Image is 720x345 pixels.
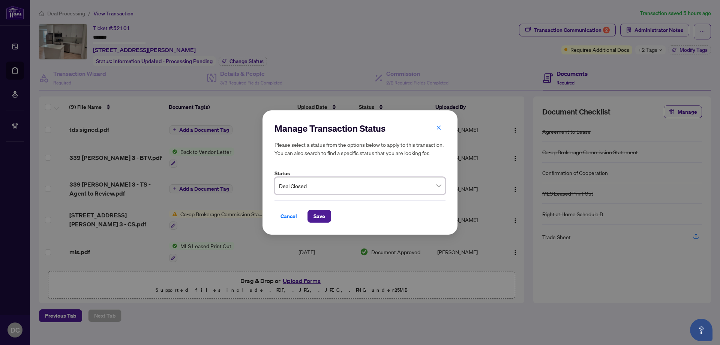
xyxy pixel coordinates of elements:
label: Status [274,169,445,178]
h5: Please select a status from the options below to apply to this transaction. You can also search t... [274,140,445,157]
span: Cancel [280,210,297,222]
span: close [436,125,441,130]
button: Open asap [690,319,712,341]
button: Cancel [274,210,303,223]
span: Deal Closed [279,179,441,193]
span: Save [313,210,325,222]
button: Save [307,210,331,223]
h2: Manage Transaction Status [274,122,445,134]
